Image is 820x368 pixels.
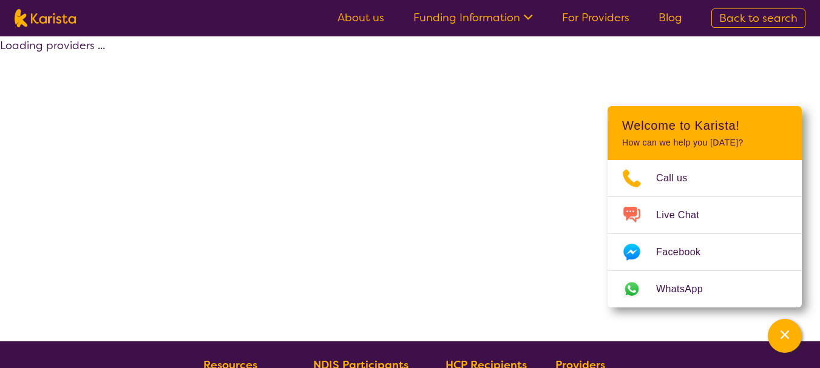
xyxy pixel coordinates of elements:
a: Web link opens in a new tab. [608,271,802,307]
a: About us [337,10,384,25]
a: Back to search [711,8,805,28]
span: WhatsApp [656,280,717,298]
h2: Welcome to Karista! [622,118,787,133]
span: Live Chat [656,206,714,224]
span: Back to search [719,11,798,25]
div: Channel Menu [608,106,802,307]
a: For Providers [562,10,629,25]
img: Karista logo [15,9,76,27]
span: Call us [656,169,702,187]
a: Funding Information [413,10,533,25]
button: Channel Menu [768,319,802,353]
ul: Choose channel [608,160,802,307]
p: How can we help you [DATE]? [622,138,787,148]
span: Facebook [656,243,715,261]
a: Blog [659,10,682,25]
